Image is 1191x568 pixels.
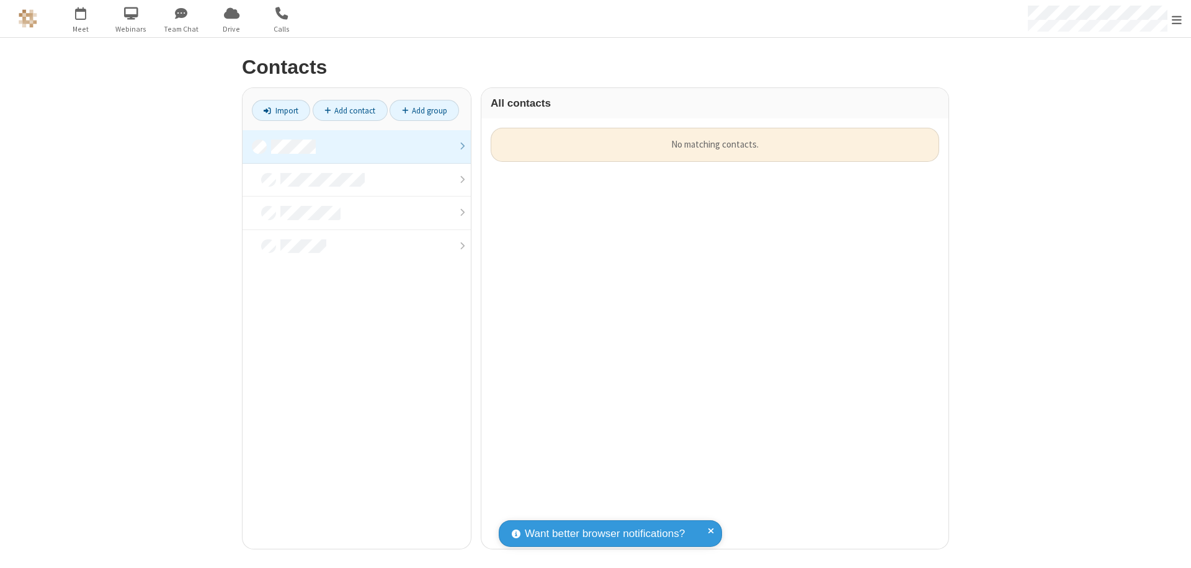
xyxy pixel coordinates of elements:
[242,56,949,78] h2: Contacts
[58,24,104,35] span: Meet
[259,24,305,35] span: Calls
[208,24,255,35] span: Drive
[491,97,939,109] h3: All contacts
[313,100,388,121] a: Add contact
[158,24,205,35] span: Team Chat
[252,100,310,121] a: Import
[19,9,37,28] img: QA Selenium DO NOT DELETE OR CHANGE
[491,128,939,162] div: No matching contacts.
[390,100,459,121] a: Add group
[108,24,154,35] span: Webinars
[481,118,948,549] div: grid
[525,526,685,542] span: Want better browser notifications?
